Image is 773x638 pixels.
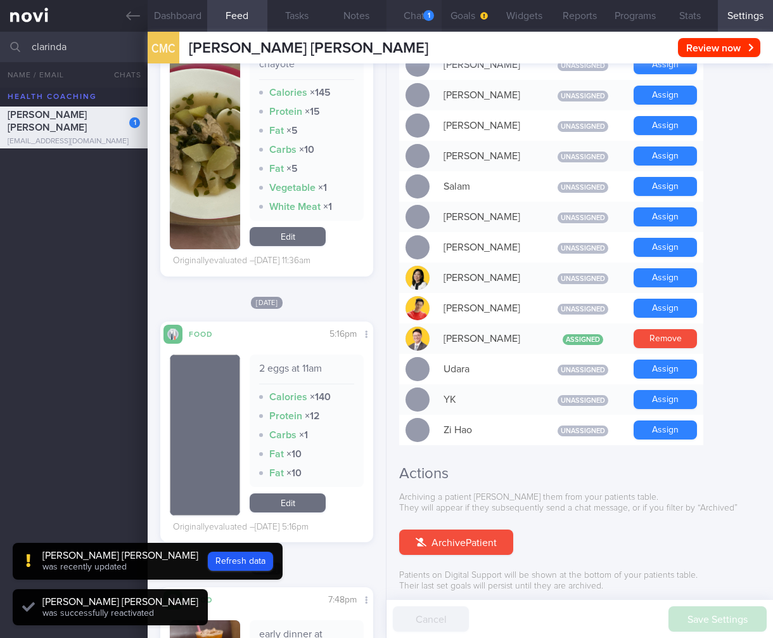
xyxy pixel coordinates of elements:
[269,126,284,136] strong: Fat
[437,235,539,260] div: [PERSON_NAME]
[437,356,539,382] div: Udara
[634,146,697,166] button: Assign
[323,202,332,212] strong: × 1
[310,392,331,402] strong: × 140
[634,116,697,135] button: Assign
[558,182,608,193] span: Unassigned
[634,86,697,105] button: Assign
[558,365,608,375] span: Unassigned
[208,552,273,571] button: Refresh data
[558,212,608,223] span: Unassigned
[269,430,297,440] strong: Carbs
[634,360,697,379] button: Assign
[563,334,603,345] span: Assigned
[269,164,284,174] strong: Fat
[437,52,539,77] div: [PERSON_NAME]
[437,265,539,290] div: [PERSON_NAME]
[269,449,284,459] strong: Fat
[634,420,697,439] button: Assign
[634,238,697,257] button: Assign
[399,530,513,555] button: ArchivePatient
[269,411,302,421] strong: Protein
[634,177,697,196] button: Assign
[269,88,307,98] strong: Calories
[269,468,284,478] strong: Fat
[437,326,539,351] div: [PERSON_NAME]
[558,426,608,436] span: Unassigned
[399,492,760,514] p: Archiving a patient [PERSON_NAME] them from your patients table. They will appear if they subsequ...
[170,355,240,516] img: 2 eggs at 11am
[8,110,87,133] span: [PERSON_NAME] [PERSON_NAME]
[129,117,140,128] div: 1
[251,297,283,309] span: [DATE]
[437,174,539,199] div: Salam
[678,38,760,57] button: Review now
[558,121,608,132] span: Unassigned
[173,522,309,533] div: Originally evaluated – [DATE] 5:16pm
[269,107,302,117] strong: Protein
[259,362,354,384] div: 2 eggs at 11am
[558,91,608,101] span: Unassigned
[182,328,233,339] div: Food
[558,395,608,406] span: Unassigned
[8,137,140,146] div: [EMAIL_ADDRESS][DOMAIN_NAME]
[437,82,539,108] div: [PERSON_NAME]
[269,145,297,155] strong: Carbs
[423,10,434,21] div: 1
[42,563,127,571] span: was recently updated
[286,164,298,174] strong: × 5
[170,37,240,249] img: Chicken soup with chayote
[299,430,308,440] strong: × 1
[634,390,697,409] button: Assign
[305,107,320,117] strong: × 15
[634,207,697,226] button: Assign
[286,126,298,136] strong: × 5
[269,202,321,212] strong: White Meat
[189,41,428,56] span: [PERSON_NAME] [PERSON_NAME]
[305,411,320,421] strong: × 12
[42,596,198,608] div: [PERSON_NAME] [PERSON_NAME]
[437,417,539,443] div: Zi Hao
[299,145,314,155] strong: × 10
[399,570,760,592] p: Patients on Digital Support will be shown at the bottom of your patients table. Their last set go...
[42,609,154,618] span: was successfully reactivated
[558,60,608,71] span: Unassigned
[310,88,331,98] strong: × 145
[634,55,697,74] button: Assign
[399,464,760,483] h2: Actions
[42,549,198,562] div: [PERSON_NAME] [PERSON_NAME]
[173,256,310,267] div: Originally evaluated – [DATE] 11:36am
[329,330,357,339] span: 5:16pm
[634,299,697,318] button: Assign
[286,449,302,459] strong: × 10
[558,152,608,162] span: Unassigned
[558,243,608,254] span: Unassigned
[437,387,539,412] div: YK
[437,113,539,138] div: [PERSON_NAME]
[318,183,327,193] strong: × 1
[286,468,302,478] strong: × 10
[437,296,539,321] div: [PERSON_NAME]
[250,227,326,246] a: Edit
[269,392,307,402] strong: Calories
[558,273,608,284] span: Unassigned
[634,329,697,348] button: Remove
[250,493,326,512] a: Edit
[558,304,608,315] span: Unassigned
[437,143,539,169] div: [PERSON_NAME]
[328,596,357,604] span: 7:48pm
[97,62,148,88] button: Chats
[269,183,316,193] strong: Vegetable
[634,268,697,287] button: Assign
[144,24,182,73] div: CMC
[437,204,539,230] div: [PERSON_NAME]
